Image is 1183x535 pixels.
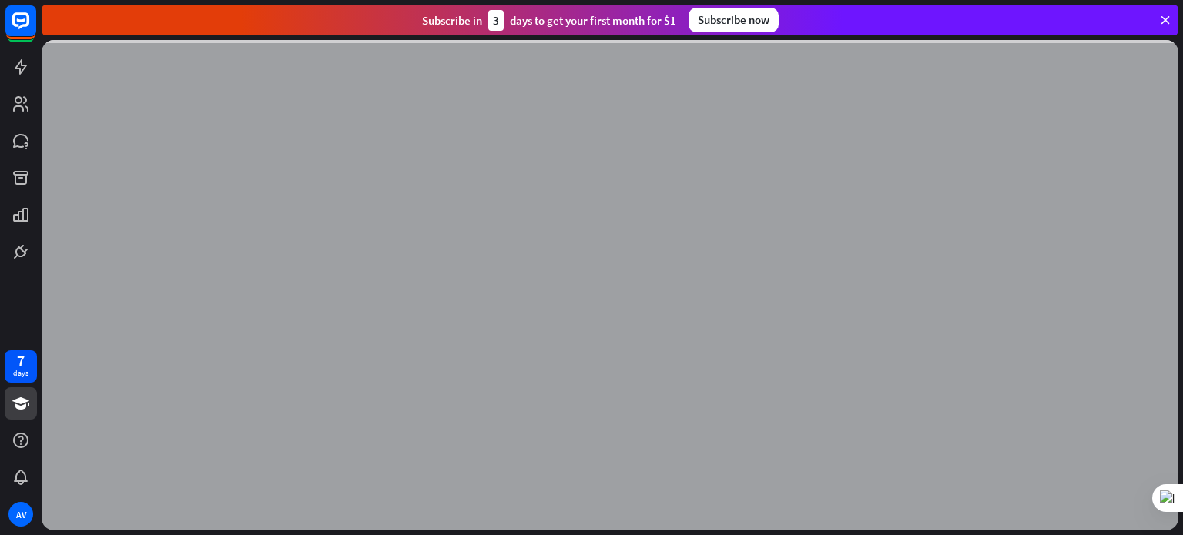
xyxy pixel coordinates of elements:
div: Subscribe in days to get your first month for $1 [422,10,676,31]
a: 7 days [5,350,37,383]
div: Subscribe now [689,8,779,32]
div: AV [8,502,33,527]
div: 7 [17,354,25,368]
div: days [13,368,28,379]
div: 3 [488,10,504,31]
